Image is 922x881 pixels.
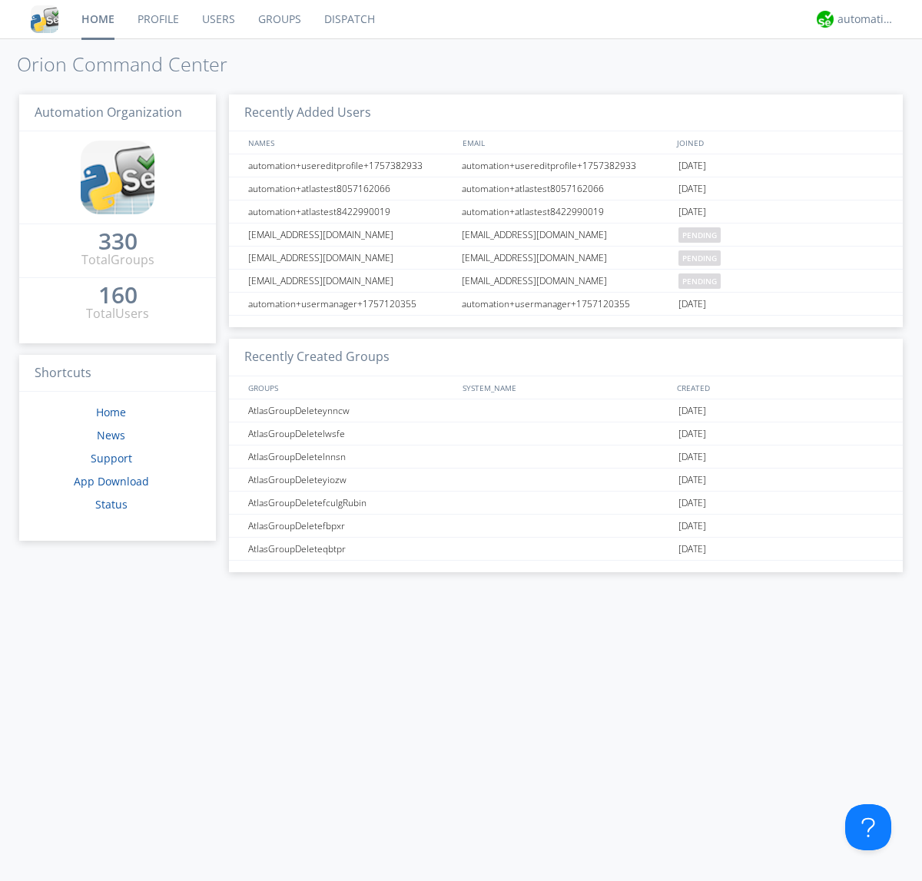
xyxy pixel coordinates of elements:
[678,492,706,515] span: [DATE]
[81,251,154,269] div: Total Groups
[459,376,673,399] div: SYSTEM_NAME
[458,247,675,269] div: [EMAIL_ADDRESS][DOMAIN_NAME]
[678,273,721,289] span: pending
[229,339,903,376] h3: Recently Created Groups
[244,247,457,269] div: [EMAIL_ADDRESS][DOMAIN_NAME]
[244,445,457,468] div: AtlasGroupDeletelnnsn
[458,224,675,246] div: [EMAIL_ADDRESS][DOMAIN_NAME]
[98,233,138,251] a: 330
[229,94,903,132] h3: Recently Added Users
[244,200,457,223] div: automation+atlastest8422990019
[31,5,58,33] img: cddb5a64eb264b2086981ab96f4c1ba7
[244,270,457,292] div: [EMAIL_ADDRESS][DOMAIN_NAME]
[458,270,675,292] div: [EMAIL_ADDRESS][DOMAIN_NAME]
[244,422,457,445] div: AtlasGroupDeletelwsfe
[244,177,457,200] div: automation+atlastest8057162066
[229,200,903,224] a: automation+atlastest8422990019automation+atlastest8422990019[DATE]
[244,515,457,537] div: AtlasGroupDeletefbpxr
[244,131,455,154] div: NAMES
[229,270,903,293] a: [EMAIL_ADDRESS][DOMAIN_NAME][EMAIL_ADDRESS][DOMAIN_NAME]pending
[91,451,132,465] a: Support
[74,474,149,489] a: App Download
[229,492,903,515] a: AtlasGroupDeletefculgRubin[DATE]
[678,538,706,561] span: [DATE]
[837,12,895,27] div: automation+atlas
[98,287,138,305] a: 160
[86,305,149,323] div: Total Users
[458,200,675,223] div: automation+atlastest8422990019
[95,497,128,512] a: Status
[229,247,903,270] a: [EMAIL_ADDRESS][DOMAIN_NAME][EMAIL_ADDRESS][DOMAIN_NAME]pending
[678,177,706,200] span: [DATE]
[244,399,457,422] div: AtlasGroupDeleteynncw
[229,422,903,445] a: AtlasGroupDeletelwsfe[DATE]
[458,177,675,200] div: automation+atlastest8057162066
[678,469,706,492] span: [DATE]
[678,422,706,445] span: [DATE]
[229,538,903,561] a: AtlasGroupDeleteqbtpr[DATE]
[229,177,903,200] a: automation+atlastest8057162066automation+atlastest8057162066[DATE]
[244,293,457,315] div: automation+usermanager+1757120355
[459,131,673,154] div: EMAIL
[673,131,888,154] div: JOINED
[845,804,891,850] iframe: Toggle Customer Support
[673,376,888,399] div: CREATED
[678,200,706,224] span: [DATE]
[229,399,903,422] a: AtlasGroupDeleteynncw[DATE]
[244,154,457,177] div: automation+usereditprofile+1757382933
[678,154,706,177] span: [DATE]
[678,250,721,266] span: pending
[229,224,903,247] a: [EMAIL_ADDRESS][DOMAIN_NAME][EMAIL_ADDRESS][DOMAIN_NAME]pending
[244,224,457,246] div: [EMAIL_ADDRESS][DOMAIN_NAME]
[98,287,138,303] div: 160
[678,515,706,538] span: [DATE]
[244,376,455,399] div: GROUPS
[678,399,706,422] span: [DATE]
[229,445,903,469] a: AtlasGroupDeletelnnsn[DATE]
[678,227,721,243] span: pending
[19,355,216,392] h3: Shortcuts
[81,141,154,214] img: cddb5a64eb264b2086981ab96f4c1ba7
[244,538,457,560] div: AtlasGroupDeleteqbtpr
[98,233,138,249] div: 330
[96,405,126,419] a: Home
[678,293,706,316] span: [DATE]
[817,11,834,28] img: d2d01cd9b4174d08988066c6d424eccd
[229,154,903,177] a: automation+usereditprofile+1757382933automation+usereditprofile+1757382933[DATE]
[244,492,457,514] div: AtlasGroupDeletefculgRubin
[35,104,182,121] span: Automation Organization
[678,445,706,469] span: [DATE]
[244,469,457,491] div: AtlasGroupDeleteyiozw
[229,469,903,492] a: AtlasGroupDeleteyiozw[DATE]
[458,154,675,177] div: automation+usereditprofile+1757382933
[97,428,125,442] a: News
[229,515,903,538] a: AtlasGroupDeletefbpxr[DATE]
[229,293,903,316] a: automation+usermanager+1757120355automation+usermanager+1757120355[DATE]
[458,293,675,315] div: automation+usermanager+1757120355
